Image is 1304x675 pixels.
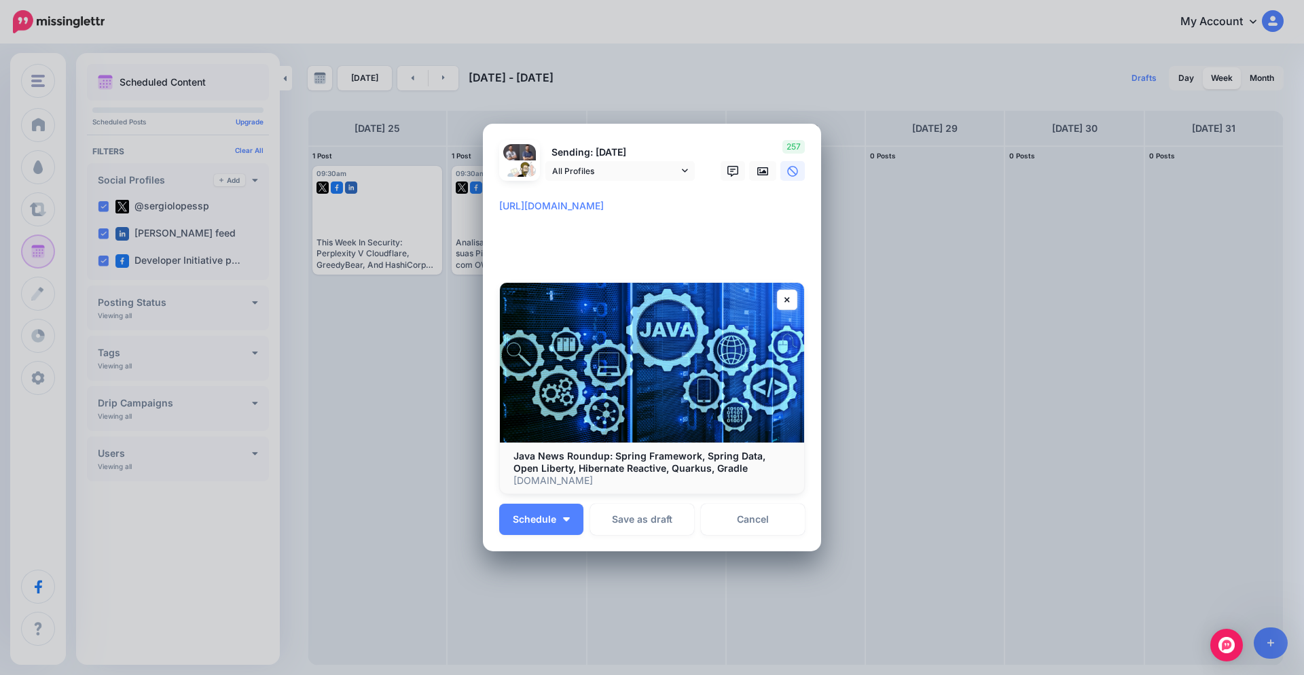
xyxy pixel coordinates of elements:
span: Schedule [513,515,556,524]
p: Sending: [DATE] [545,145,695,160]
button: Save as draft [590,504,694,535]
span: 257 [782,140,805,154]
button: Schedule [499,504,583,535]
span: All Profiles [552,164,678,178]
div: Open Intercom Messenger [1210,629,1243,661]
a: All Profiles [545,161,695,181]
img: 1745356928895-67863.png [503,144,520,160]
p: [DOMAIN_NAME] [513,474,791,487]
img: arrow-down-white.png [563,517,570,521]
img: Java News Roundup: Spring Framework, Spring Data, Open Liberty, Hibernate Reactive, Quarkus, Gradle [500,283,804,443]
b: Java News Roundup: Spring Framework, Spring Data, Open Liberty, Hibernate Reactive, Quarkus, Gradle [513,450,765,474]
img: 404938064_7577128425634114_8114752557348925942_n-bsa142071.jpg [520,144,536,160]
img: QppGEvPG-82148.jpg [503,160,536,193]
a: Cancel [701,504,805,535]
